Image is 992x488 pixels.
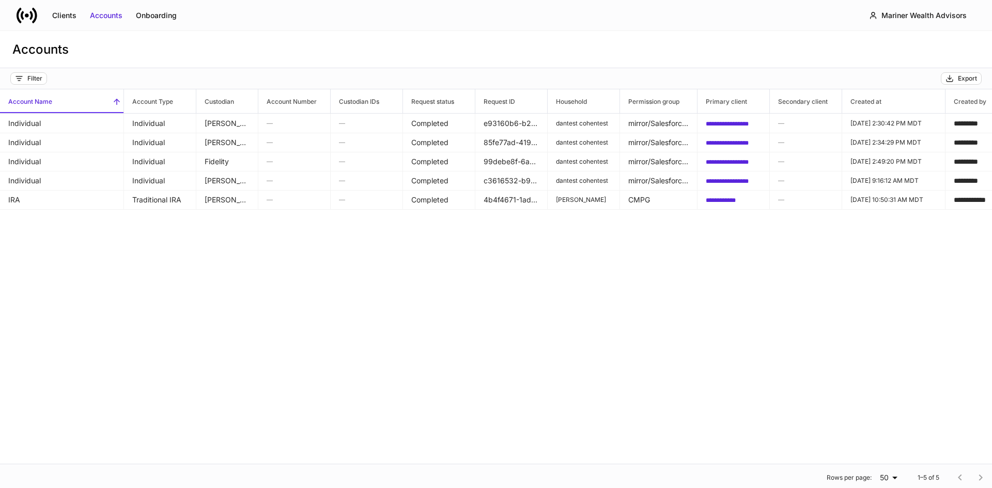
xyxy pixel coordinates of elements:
[83,7,129,24] button: Accounts
[12,41,69,58] h3: Accounts
[778,137,833,147] h6: —
[620,133,698,152] td: mirror/Salesforce/101292/254343
[52,10,76,21] div: Clients
[267,137,322,147] h6: —
[124,171,196,191] td: Individual
[778,118,833,128] h6: —
[778,176,833,185] h6: —
[403,133,475,152] td: Completed
[556,196,611,204] p: [PERSON_NAME]
[196,133,258,152] td: Schwab
[45,7,83,24] button: Clients
[90,10,122,21] div: Accounts
[620,114,698,133] td: mirror/Salesforce/101292/254343
[850,138,937,147] p: [DATE] 2:34:29 PM MDT
[850,177,937,185] p: [DATE] 9:16:12 AM MDT
[842,114,946,133] td: 2025-09-17T20:30:42.795Z
[850,196,937,204] p: [DATE] 10:50:31 AM MDT
[620,152,698,171] td: mirror/Salesforce/101292/254343
[620,89,697,113] span: Permission group
[698,97,747,106] h6: Primary client
[331,97,379,106] h6: Custodian IDs
[698,133,770,152] td: a3b1dd12-644c-4cc2-9799-d512f41e345c
[475,171,548,191] td: c3616532-b950-46ad-8b43-f1409307d4f0
[620,97,679,106] h6: Permission group
[620,171,698,191] td: mirror/Salesforce/101292/254343
[698,152,770,171] td: a3b1dd12-644c-4cc2-9799-d512f41e345c
[842,152,946,171] td: 2025-09-17T20:49:20.794Z
[698,171,770,191] td: 0b1973c0-9f8e-4f86-8f43-4c2ae3dad02d
[475,190,548,210] td: 4b4f4671-1ad2-4d8a-b756-af398d06ee48
[403,89,475,113] span: Request status
[124,114,196,133] td: Individual
[196,171,258,191] td: Schwab
[339,176,394,185] h6: —
[196,114,258,133] td: Schwab
[620,190,698,210] td: CMPG
[698,190,770,210] td: bf11aa96-96e5-4993-a93d-2a6f10823ad1
[403,97,454,106] h6: Request status
[556,119,611,128] p: dantest cohentest
[475,133,548,152] td: 85fe77ad-4199-464c-af87-48946c2f47ed
[475,97,515,106] h6: Request ID
[267,176,322,185] h6: —
[860,6,975,25] button: Mariner Wealth Advisors
[556,138,611,147] p: dantest cohentest
[842,89,945,113] span: Created at
[842,133,946,152] td: 2025-09-17T20:34:29.685Z
[403,171,475,191] td: Completed
[27,74,42,83] div: Filter
[475,89,547,113] span: Request ID
[842,97,881,106] h6: Created at
[124,89,196,113] span: Account Type
[850,119,937,128] p: [DATE] 2:30:42 PM MDT
[778,195,833,204] h6: —
[946,97,986,106] h6: Created by
[475,114,548,133] td: e93160b6-b2d7-47b8-bbb8-9595de7bfa83
[850,158,937,166] p: [DATE] 2:49:20 PM MDT
[958,74,977,83] div: Export
[475,152,548,171] td: 99debe8f-6ae5-410a-94ad-99ad4161df77
[331,89,402,113] span: Custodian IDs
[876,473,901,483] div: 50
[842,171,946,191] td: 2025-08-25T15:16:12.121Z
[258,89,330,113] span: Account Number
[403,152,475,171] td: Completed
[124,97,173,106] h6: Account Type
[124,190,196,210] td: Traditional IRA
[124,152,196,171] td: Individual
[698,114,770,133] td: a3b1dd12-644c-4cc2-9799-d512f41e345c
[258,97,317,106] h6: Account Number
[196,190,258,210] td: Schwab
[339,156,394,166] h6: —
[778,156,833,166] h6: —
[698,89,769,113] span: Primary client
[267,156,322,166] h6: —
[918,474,939,482] p: 1–5 of 5
[881,10,967,21] div: Mariner Wealth Advisors
[10,72,47,85] button: Filter
[548,89,619,113] span: Household
[770,97,828,106] h6: Secondary client
[267,195,322,204] h6: —
[339,118,394,128] h6: —
[339,137,394,147] h6: —
[842,190,946,210] td: 2025-09-09T16:50:31.853Z
[941,72,982,85] button: Export
[556,177,611,185] p: dantest cohentest
[403,190,475,210] td: Completed
[403,114,475,133] td: Completed
[196,89,258,113] span: Custodian
[827,474,872,482] p: Rows per page:
[339,195,394,204] h6: —
[548,97,587,106] h6: Household
[124,133,196,152] td: Individual
[136,10,177,21] div: Onboarding
[770,89,842,113] span: Secondary client
[196,152,258,171] td: Fidelity
[267,118,322,128] h6: —
[196,97,234,106] h6: Custodian
[129,7,183,24] button: Onboarding
[556,158,611,166] p: dantest cohentest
